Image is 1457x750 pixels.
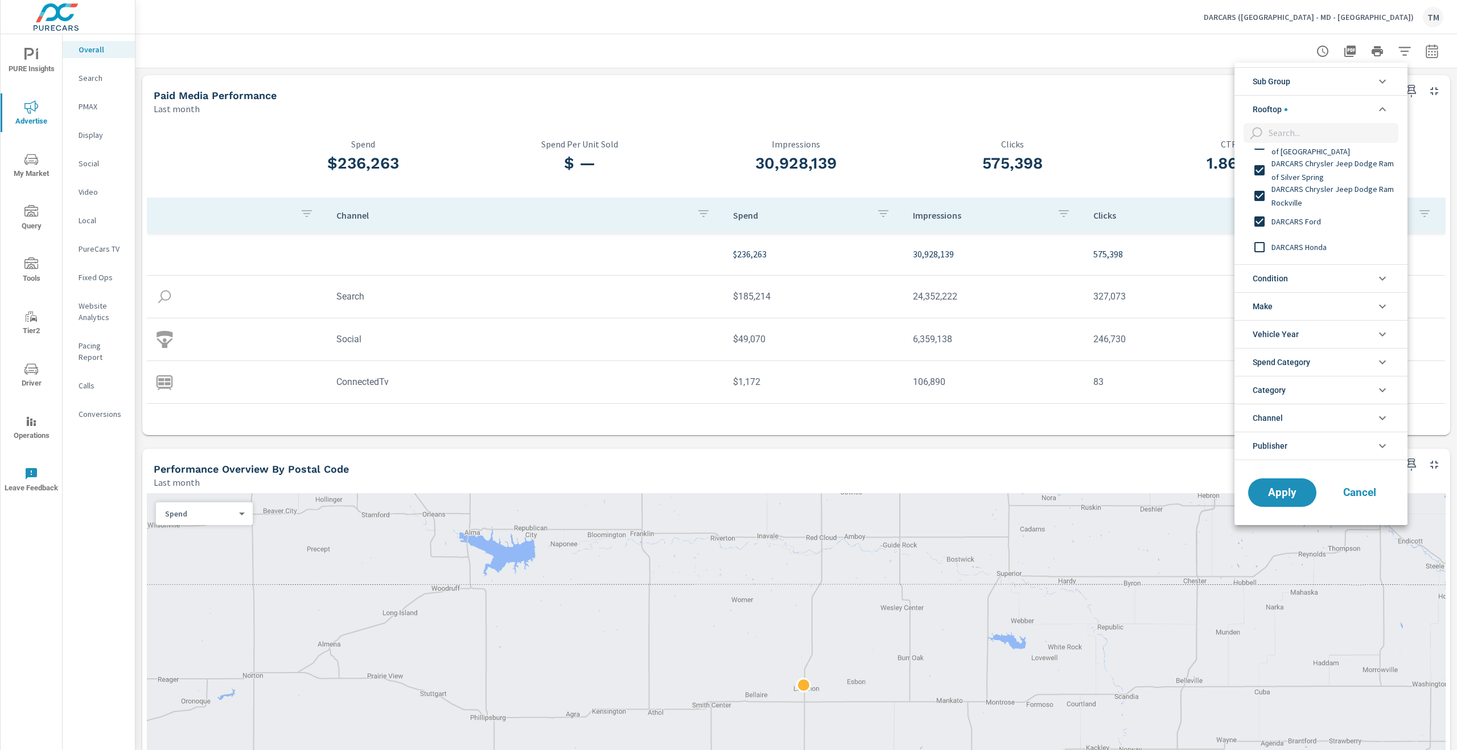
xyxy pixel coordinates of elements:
span: Condition [1253,265,1288,292]
span: DARCARS Honda [1271,240,1396,254]
span: Publisher [1253,432,1287,460]
ul: filter options [1234,63,1407,465]
div: DARCARS Ford [1234,208,1405,234]
span: Channel [1253,404,1283,432]
div: DARCARS Honda [1234,234,1405,260]
button: Cancel [1326,478,1394,507]
span: Apply [1260,487,1305,498]
span: Rooftop [1253,96,1287,123]
input: Search... [1264,123,1398,143]
div: DARCARS Chrysler Jeep Dodge Ram Rockville [1234,183,1405,208]
span: Vehicle Year [1253,321,1299,348]
span: Category [1253,376,1286,404]
span: Make [1253,293,1273,320]
div: DARCARS Chrysler Jeep Dodge Ram of Silver Spring [1234,157,1405,183]
span: Spend Category [1253,349,1310,376]
div: DARCARS Honda Fairfax [1234,260,1405,285]
span: DARCARS Chrysler Jeep Dodge Ram Rockville [1271,182,1396,210]
span: DARCARS Chrysler Jeep Dodge Ram of Silver Spring [1271,157,1396,184]
span: Sub Group [1253,68,1290,95]
span: Cancel [1337,487,1382,498]
span: DARCARS Ford [1271,215,1396,228]
button: Apply [1248,478,1316,507]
